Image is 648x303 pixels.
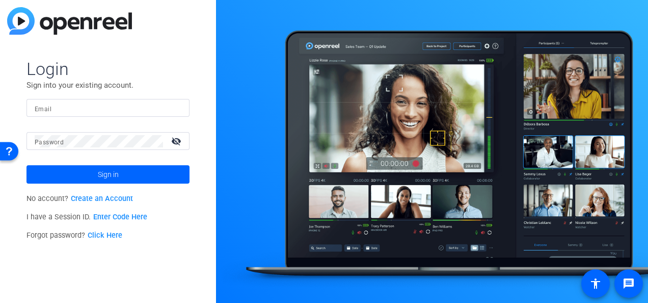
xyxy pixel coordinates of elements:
mat-label: Email [35,106,51,113]
button: Sign in [26,165,190,184]
a: Click Here [88,231,122,240]
a: Create an Account [71,194,133,203]
mat-icon: message [623,277,635,290]
p: Sign into your existing account. [26,80,190,91]
span: Login [26,58,190,80]
mat-label: Password [35,139,64,146]
span: I have a Session ID. [26,213,147,221]
span: Forgot password? [26,231,122,240]
span: No account? [26,194,133,203]
input: Enter Email Address [35,102,181,114]
a: Enter Code Here [93,213,147,221]
img: blue-gradient.svg [7,7,132,35]
span: Sign in [98,162,119,187]
mat-icon: visibility_off [165,134,190,148]
mat-icon: accessibility [589,277,602,290]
